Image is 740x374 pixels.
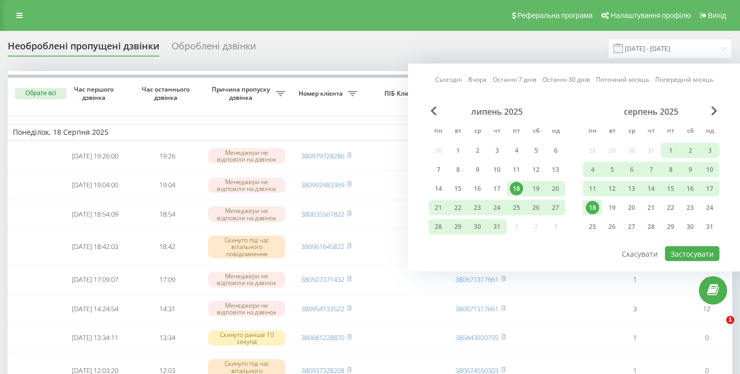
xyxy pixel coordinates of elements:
[489,124,505,139] abbr: четвер
[664,201,677,215] div: 22
[471,201,484,215] div: 23
[529,144,543,157] div: 5
[432,220,445,234] div: 28
[448,143,468,158] div: вт 1 лип 2025 р.
[586,201,599,215] div: 18
[448,162,468,177] div: вт 8 лип 2025 р.
[455,333,498,342] a: 380443920755
[295,90,348,98] span: Номер клієнта
[700,143,719,158] div: нд 3 серп 2025 р.
[549,201,562,215] div: 27
[625,201,638,215] div: 20
[586,182,599,195] div: 11
[680,219,700,235] div: сб 30 серп 2025 р.
[429,181,448,197] div: пн 14 лип 2025 р.
[546,162,565,177] div: нд 13 лип 2025 р.
[507,181,526,197] div: пт 18 лип 2025 р.
[622,219,641,235] div: ср 27 серп 2025 р.
[371,90,436,98] span: ПІБ Клієнта
[59,171,131,199] td: [DATE] 19:04:00
[529,182,543,195] div: 19
[471,220,484,234] div: 30
[448,181,468,197] div: вт 15 лип 2025 р.
[301,304,344,313] a: 380954133522
[510,201,523,215] div: 25
[661,181,680,197] div: пт 15 серп 2025 р.
[641,181,661,197] div: чт 14 серп 2025 р.
[131,266,203,293] td: 17:09
[625,182,638,195] div: 13
[641,162,661,177] div: чт 7 серп 2025 р.
[664,163,677,176] div: 8
[301,333,344,342] a: 380681228870
[487,200,507,216] div: чт 24 лип 2025 р.
[605,220,619,234] div: 26
[528,124,544,139] abbr: субота
[703,201,716,215] div: 24
[487,162,507,177] div: чт 10 лип 2025 р.
[663,124,678,139] abbr: п’ятниця
[131,171,203,199] td: 19:04
[451,163,465,176] div: 8
[8,41,159,57] div: Необроблені пропущені дзвінки
[59,143,131,170] td: [DATE] 19:26:00
[507,162,526,177] div: пт 11 лип 2025 р.
[602,181,622,197] div: вт 12 серп 2025 р.
[683,201,697,215] div: 23
[59,295,131,323] td: [DATE] 14:24:54
[543,75,590,84] a: Останні 30 днів
[665,246,719,261] button: Застосувати
[661,143,680,158] div: пт 1 серп 2025 р.
[602,200,622,216] div: вт 19 серп 2025 р.
[131,324,203,351] td: 13:34
[432,163,445,176] div: 7
[510,144,523,157] div: 4
[702,124,717,139] abbr: неділя
[700,200,719,216] div: нд 24 серп 2025 р.
[549,163,562,176] div: 13
[455,304,498,313] a: 380671317661
[468,75,487,84] a: Вчора
[680,143,700,158] div: сб 2 серп 2025 р.
[664,144,677,157] div: 1
[700,162,719,177] div: нд 10 серп 2025 р.
[301,151,344,161] a: 380979728286
[429,106,565,117] div: липень 2025
[616,246,663,261] button: Скасувати
[661,162,680,177] div: пт 8 серп 2025 р.
[683,220,697,234] div: 30
[67,85,123,101] span: Час першого дзвінка
[703,163,716,176] div: 10
[680,162,700,177] div: сб 9 серп 2025 р.
[301,209,344,219] a: 380635561822
[586,220,599,234] div: 25
[683,144,697,157] div: 2
[429,162,448,177] div: пн 7 лип 2025 р.
[517,11,593,20] span: Реферальна програма
[602,219,622,235] div: вт 26 серп 2025 р.
[131,201,203,228] td: 18:54
[680,181,700,197] div: сб 16 серп 2025 р.
[643,124,659,139] abbr: четвер
[208,236,285,258] div: Скинуто під час вітального повідомлення
[583,200,602,216] div: пн 18 серп 2025 р.
[490,220,504,234] div: 31
[431,106,437,116] span: Previous Month
[490,182,504,195] div: 17
[585,124,600,139] abbr: понеділок
[471,182,484,195] div: 16
[605,163,619,176] div: 5
[726,316,734,324] span: 1
[644,220,658,234] div: 28
[208,177,285,193] div: Менеджери не відповіли на дзвінок
[526,143,546,158] div: сб 5 лип 2025 р.
[605,182,619,195] div: 12
[526,162,546,177] div: сб 12 лип 2025 р.
[708,11,726,20] span: Вихід
[451,182,465,195] div: 15
[622,162,641,177] div: ср 6 серп 2025 р.
[644,163,658,176] div: 7
[703,144,716,157] div: 3
[510,182,523,195] div: 18
[507,200,526,216] div: пт 25 лип 2025 р.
